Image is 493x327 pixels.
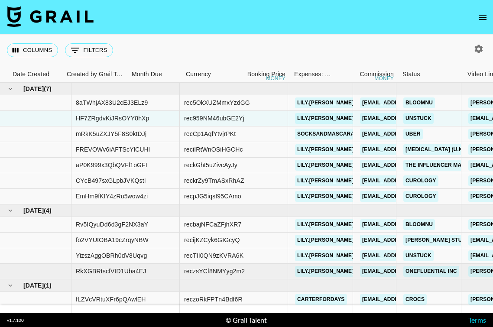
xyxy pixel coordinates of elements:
a: lily.[PERSON_NAME] [295,191,356,202]
a: [EMAIL_ADDRESS][DOMAIN_NAME] [360,97,457,108]
div: money [374,76,394,81]
a: Bloomnu [403,219,435,230]
button: hide children [4,204,16,217]
div: Created by Grail Team [62,66,127,83]
div: aP0K999x3QbQVFl1oGFI [76,161,147,169]
a: lily.[PERSON_NAME] [295,266,356,277]
a: Crocs [403,294,427,305]
div: money [266,76,285,81]
button: Select columns [7,43,58,57]
a: [EMAIL_ADDRESS][DOMAIN_NAME] [360,175,457,186]
img: Grail Talent [7,6,94,27]
div: © Grail Talent [226,316,267,324]
div: recbajNFCaZFjhXR7 [184,220,241,229]
span: ( 7 ) [44,84,52,93]
div: recpJG5iqsI95CAmo [184,192,241,201]
span: ( 4 ) [44,206,52,215]
div: rec959NM46ubGE2Yj [184,114,244,123]
a: uber [403,129,423,139]
a: [EMAIL_ADDRESS][DOMAIN_NAME] [360,160,457,171]
div: FREVOWv6iAFTScYlCUHl [76,145,150,154]
a: [EMAIL_ADDRESS][DOMAIN_NAME] [360,113,457,124]
div: Status [402,66,420,83]
button: open drawer [474,9,491,26]
div: reczsYCf8NMYyg2m2 [184,267,245,275]
div: HF7ZRgdvKiJRsOYY8hXp [76,114,149,123]
div: mRkK5uZXJY5F8S0ktDJj [76,130,146,138]
div: Month Due [132,66,162,83]
div: YizszAggOBRh0dV8Uqvg [76,251,147,260]
a: lily.[PERSON_NAME] [295,235,356,246]
div: RkXGBRtscfVtD1Uba4EJ [76,267,146,275]
a: [MEDICAL_DATA] (U.K.) [403,144,468,155]
a: lily.[PERSON_NAME] [295,219,356,230]
div: Currency [186,66,211,83]
a: Bloomnu [403,97,435,108]
button: Show filters [65,43,113,57]
span: [DATE] [23,84,44,93]
a: Terms [468,316,486,324]
div: Expenses: Remove Commission? [290,66,333,83]
div: reckrZy9TmASxRhAZ [184,176,244,185]
div: EmHm9fKIY4zRu5wow4zi [76,192,148,201]
div: reczoRkFPTn4Bdf6R [184,295,243,304]
a: socksandmascara2.0 [295,129,364,139]
div: Month Due [127,66,182,83]
div: recijKZCyk6GIGcyQ [184,236,240,244]
div: Rv5IQyuDd6d3gF2NX3aY [76,220,148,229]
a: OneFluential Inc [403,266,459,277]
button: hide children [4,279,16,291]
a: [EMAIL_ADDRESS][DOMAIN_NAME] [360,219,457,230]
div: CYcB497sxGLpbJVKQstI [76,176,146,185]
a: [EMAIL_ADDRESS][DOMAIN_NAME] [360,250,457,261]
a: [EMAIL_ADDRESS][DOMAIN_NAME] [360,266,457,277]
div: 8aTWhjAX83U2cEJ3ELz9 [76,98,148,107]
a: Unstuck [403,250,434,261]
div: fLZVcVRtuXFr6pQAwlEH [76,295,146,304]
div: rec5OkXUZMmxYzdGG [184,98,250,107]
a: lily.[PERSON_NAME] [295,175,356,186]
div: reciIRtWnOSiHGCHc [184,145,243,154]
a: lily.[PERSON_NAME] [295,97,356,108]
div: v 1.7.100 [7,317,24,323]
a: carterfordays [295,294,347,305]
span: [DATE] [23,281,44,290]
div: Date Created [13,66,49,83]
span: ( 1 ) [44,281,52,290]
a: lily.[PERSON_NAME] [295,144,356,155]
a: [EMAIL_ADDRESS][DOMAIN_NAME] [360,129,457,139]
a: [EMAIL_ADDRESS][DOMAIN_NAME] [360,294,457,305]
button: hide children [4,83,16,95]
a: lily.[PERSON_NAME] [295,113,356,124]
div: Expenses: Remove Commission? [294,66,331,83]
a: Curology [403,175,438,186]
div: Status [398,66,463,83]
div: recCp1AqfYtvjrPKt [184,130,236,138]
div: reckGht5uZivcAyJy [184,161,237,169]
a: Unstuck [403,113,434,124]
div: Created by Grail Team [67,66,126,83]
a: [EMAIL_ADDRESS][DOMAIN_NAME] [360,191,457,202]
a: lily.[PERSON_NAME] [295,160,356,171]
span: [DATE] [23,206,44,215]
div: recTII0QN9zKVRA6K [184,251,243,260]
div: Commission [360,66,394,83]
a: Curology [403,191,438,202]
div: fo2VYUtOBA19cZrqyNBW [76,236,149,244]
a: lily.[PERSON_NAME] [295,250,356,261]
a: [EMAIL_ADDRESS][DOMAIN_NAME] [360,235,457,246]
div: Date Created [8,66,62,83]
div: Currency [182,66,225,83]
div: Booking Price [247,66,285,83]
a: [EMAIL_ADDRESS][DOMAIN_NAME] [360,144,457,155]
